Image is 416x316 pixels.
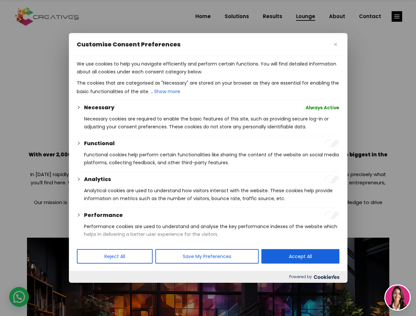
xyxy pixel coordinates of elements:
button: Accept All [261,249,339,264]
img: Close [334,43,337,46]
span: Always Active [306,104,339,112]
p: Analytical cookies are used to understand how visitors interact with the website. These cookies h... [84,187,339,202]
button: Reject All [77,249,153,264]
p: Performance cookies are used to understand and analyse the key performance indexes of the website... [84,223,339,238]
input: Enable Analytics [325,175,339,183]
button: Analytics [84,175,111,183]
p: The cookies that are categorised as "Necessary" are stored on your browser as they are essential ... [77,79,339,96]
p: We use cookies to help you navigate efficiently and perform certain functions. You will find deta... [77,60,339,76]
input: Enable Functional [325,140,339,147]
img: Cookieyes logo [314,275,339,279]
span: Customise Consent Preferences [77,40,180,48]
div: Powered by [69,271,347,283]
button: Save My Preferences [155,249,259,264]
p: Functional cookies help perform certain functionalities like sharing the content of the website o... [84,151,339,167]
img: agent [385,285,410,310]
button: Show more [153,87,181,96]
button: Necessary [84,104,114,112]
button: Close [331,40,339,48]
button: Functional [84,140,115,147]
div: Customise Consent Preferences [69,33,347,283]
button: Performance [84,211,123,219]
p: Necessary cookies are required to enable the basic features of this site, such as providing secur... [84,115,339,131]
input: Enable Performance [325,211,339,219]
